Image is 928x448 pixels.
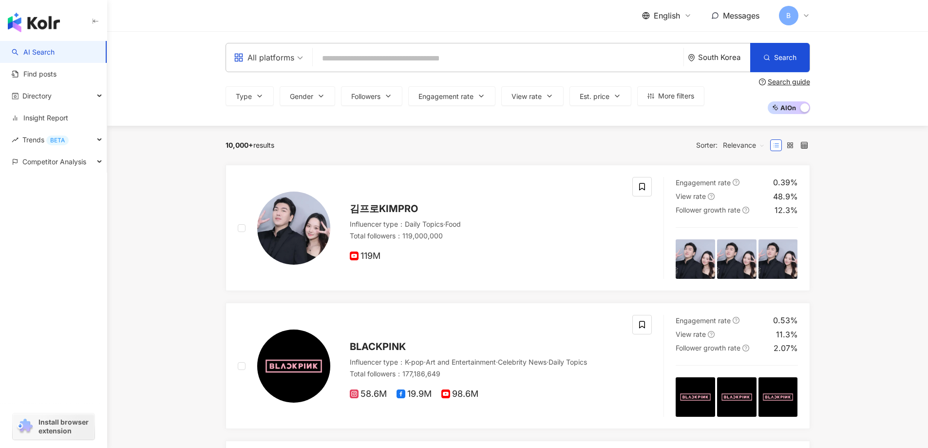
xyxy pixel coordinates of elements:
[236,93,252,100] span: Type
[350,231,621,241] div: Total followers ： 119,000,000
[350,251,380,261] span: 119M
[774,343,798,353] div: 2.07%
[426,358,496,366] span: Art and Entertainment
[443,220,445,228] span: ·
[351,93,380,100] span: Followers
[676,316,731,325] span: Engagement rate
[723,137,765,153] span: Relevance
[654,10,680,21] span: English
[774,54,796,61] span: Search
[257,330,330,403] img: KOL Avatar
[22,85,52,107] span: Directory
[441,389,478,399] span: 98.6M
[405,358,424,366] span: K-pop
[226,165,810,291] a: KOL Avatar김프로KIMPROInfluencer type：Daily Topics·FoodTotal followers：119,000,000119MEngagement rat...
[234,53,244,62] span: appstore
[280,86,335,106] button: Gender
[696,137,770,153] div: Sorter:
[8,13,60,32] img: logo
[350,219,621,229] div: Influencer type ：
[676,344,740,352] span: Follower growth rate
[226,303,810,429] a: KOL AvatarBLACKPINKInfluencer type：K-pop·Art and Entertainment·Celebrity News·Daily TopicsTotal f...
[733,179,739,186] span: question-circle
[580,93,609,100] span: Est. price
[717,239,757,279] img: post-image
[501,86,564,106] button: View rate
[408,86,495,106] button: Engagement rate
[676,206,740,214] span: Follower growth rate
[12,47,55,57] a: searchAI Search
[511,93,542,100] span: View rate
[758,377,798,417] img: post-image
[742,345,749,351] span: question-circle
[723,11,759,20] span: Messages
[717,377,757,417] img: post-image
[350,203,418,214] span: 김프로KIMPRO
[234,50,294,65] div: All platforms
[13,413,95,440] a: chrome extensionInstall browser extension
[569,86,631,106] button: Est. price
[768,78,810,86] div: Search guide
[676,239,715,279] img: post-image
[38,418,92,435] span: Install browser extension
[445,220,461,228] span: Food
[290,93,313,100] span: Gender
[758,239,798,279] img: post-image
[424,358,426,366] span: ·
[418,93,473,100] span: Engagement rate
[676,377,715,417] img: post-image
[16,419,34,434] img: chrome extension
[226,141,274,149] div: results
[549,358,587,366] span: Daily Topics
[547,358,549,366] span: ·
[46,136,69,145] div: BETA
[257,192,330,265] img: KOL Avatar
[733,317,739,324] span: question-circle
[786,10,791,21] span: B
[22,151,86,173] span: Competitor Analysis
[350,389,387,399] span: 58.6M
[405,220,443,228] span: Daily Topics
[676,178,731,187] span: Engagement rate
[397,389,432,399] span: 19.9M
[226,141,253,149] span: 10,000+
[773,177,798,188] div: 0.39%
[742,207,749,214] span: question-circle
[698,53,750,61] div: South Korea
[688,54,695,61] span: environment
[12,69,57,79] a: Find posts
[22,129,69,151] span: Trends
[350,357,621,367] div: Influencer type ：
[637,86,704,106] button: More filters
[658,92,694,100] span: More filters
[676,192,706,200] span: View rate
[773,315,798,326] div: 0.53%
[496,358,498,366] span: ·
[776,329,798,340] div: 11.3%
[676,330,706,338] span: View rate
[775,205,798,215] div: 12.3%
[226,86,274,106] button: Type
[12,136,19,143] span: rise
[341,86,402,106] button: Followers
[350,369,621,379] div: Total followers ： 177,186,649
[773,191,798,202] div: 48.9%
[12,113,68,123] a: Insight Report
[498,358,547,366] span: Celebrity News
[708,331,715,338] span: question-circle
[759,78,766,85] span: question-circle
[350,341,406,352] span: BLACKPINK
[708,193,715,200] span: question-circle
[750,43,810,72] button: Search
